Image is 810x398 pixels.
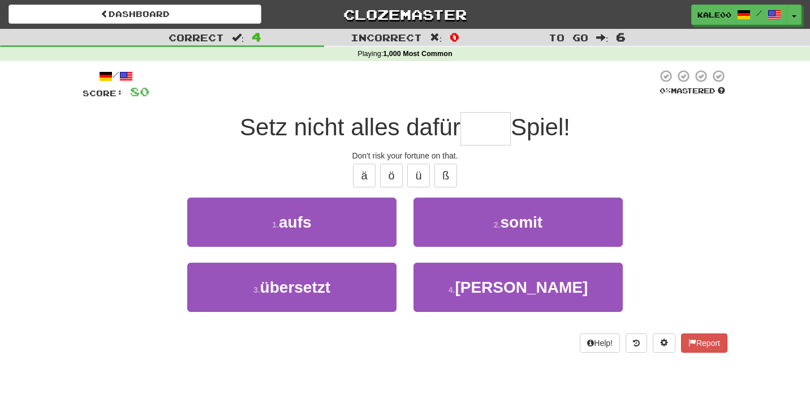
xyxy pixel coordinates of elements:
[449,285,455,294] small: 4 .
[260,279,330,296] span: übersetzt
[353,164,376,187] button: ä
[596,33,609,42] span: :
[413,263,623,312] button: 4.[PERSON_NAME]
[660,86,671,95] span: 0 %
[253,285,260,294] small: 3 .
[549,32,588,43] span: To go
[8,5,261,24] a: Dashboard
[187,198,397,247] button: 1.aufs
[169,32,224,43] span: Correct
[130,84,149,99] span: 80
[351,32,422,43] span: Incorrect
[580,333,620,353] button: Help!
[83,88,123,98] span: Score:
[511,114,570,140] span: Spiel!
[278,5,531,24] a: Clozemaster
[383,50,452,58] strong: 1,000 Most Common
[501,213,543,231] span: somit
[83,150,727,161] div: Don't risk your fortune on that.
[450,30,459,44] span: 0
[430,33,442,42] span: :
[455,279,588,296] span: [PERSON_NAME]
[380,164,403,187] button: ö
[434,164,457,187] button: ß
[187,263,397,312] button: 3.übersetzt
[413,198,623,247] button: 2.somit
[697,10,731,20] span: kale00
[279,213,312,231] span: aufs
[252,30,261,44] span: 4
[240,114,460,140] span: Setz nicht alles dafür
[494,220,501,229] small: 2 .
[626,333,647,353] button: Round history (alt+y)
[232,33,244,42] span: :
[657,86,727,96] div: Mastered
[616,30,626,44] span: 6
[691,5,787,25] a: kale00 /
[83,69,149,83] div: /
[756,9,762,17] span: /
[272,220,279,229] small: 1 .
[407,164,430,187] button: ü
[681,333,727,353] button: Report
